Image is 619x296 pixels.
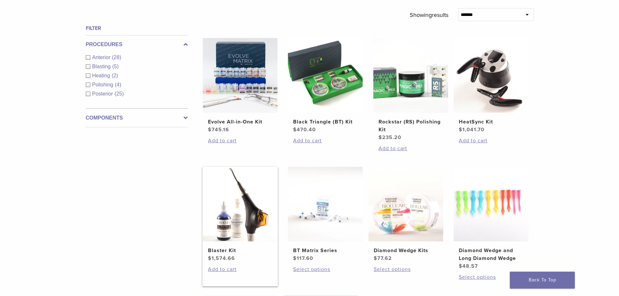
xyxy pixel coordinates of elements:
[208,118,272,126] h2: Evolve All-in-One Kit
[115,91,124,97] span: (25)
[92,73,112,78] span: Heating
[208,126,229,133] bdi: 745.16
[288,38,363,134] a: Black Triangle (BT) KitBlack Triangle (BT) Kit $470.40
[208,255,212,262] span: $
[373,38,449,141] a: Rockstar (RS) Polishing KitRockstar (RS) Polishing Kit $235.20
[293,255,313,262] bdi: 117.60
[86,41,188,48] label: Procedures
[459,273,523,281] a: Select options for “Diamond Wedge and Long Diamond Wedge”
[379,145,443,152] a: Add to cart: “Rockstar (RS) Polishing Kit”
[92,64,112,69] span: Blasting
[293,126,297,133] span: $
[453,167,529,270] a: Diamond Wedge and Long Diamond WedgeDiamond Wedge and Long Diamond Wedge $48.57
[459,137,523,145] a: Add to cart: “HeatSync Kit”
[379,118,443,134] h2: Rockstar (RS) Polishing Kit
[374,255,392,262] bdi: 77.62
[203,38,277,113] img: Evolve All-in-One Kit
[454,167,528,241] img: Diamond Wedge and Long Diamond Wedge
[293,265,357,273] a: Select options for “BT Matrix Series”
[459,263,462,269] span: $
[92,82,115,87] span: Polishing
[293,126,316,133] bdi: 470.40
[86,24,188,32] h4: Filter
[208,137,272,145] a: Add to cart: “Evolve All-in-One Kit”
[208,247,272,254] h2: Blaster Kit
[112,55,121,60] span: (28)
[86,114,188,122] label: Components
[410,8,448,22] p: Showing results
[92,55,112,60] span: Anterior
[374,265,438,273] a: Select options for “Diamond Wedge Kits”
[208,265,272,273] a: Add to cart: “Blaster Kit”
[459,126,462,133] span: $
[379,134,382,141] span: $
[293,255,297,262] span: $
[208,255,235,262] bdi: 1,574.66
[202,167,278,262] a: Blaster KitBlaster Kit $1,574.66
[374,255,377,262] span: $
[459,118,523,126] h2: HeatSync Kit
[202,38,278,134] a: Evolve All-in-One KitEvolve All-in-One Kit $745.16
[459,126,484,133] bdi: 1,041.70
[459,263,478,269] bdi: 48.57
[293,118,357,126] h2: Black Triangle (BT) Kit
[208,126,212,133] span: $
[374,247,438,254] h2: Diamond Wedge Kits
[368,167,443,241] img: Diamond Wedge Kits
[368,167,444,262] a: Diamond Wedge KitsDiamond Wedge Kits $77.62
[510,272,575,289] a: Back To Top
[454,38,528,113] img: HeatSync Kit
[112,73,118,78] span: (2)
[373,38,448,113] img: Rockstar (RS) Polishing Kit
[293,137,357,145] a: Add to cart: “Black Triangle (BT) Kit”
[115,82,121,87] span: (4)
[453,38,529,134] a: HeatSync KitHeatSync Kit $1,041.70
[203,167,277,241] img: Blaster Kit
[288,38,363,113] img: Black Triangle (BT) Kit
[293,247,357,254] h2: BT Matrix Series
[288,167,363,262] a: BT Matrix SeriesBT Matrix Series $117.60
[288,167,363,241] img: BT Matrix Series
[459,247,523,262] h2: Diamond Wedge and Long Diamond Wedge
[379,134,401,141] bdi: 235.20
[112,64,119,69] span: (5)
[92,91,115,97] span: Posterior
